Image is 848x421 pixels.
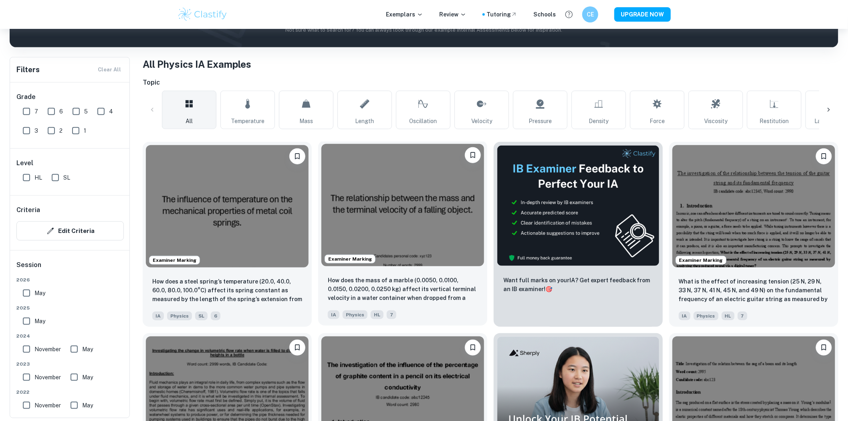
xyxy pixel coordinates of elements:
[289,340,305,356] button: Bookmark
[82,401,93,410] span: May
[465,340,481,356] button: Bookmark
[650,117,665,125] span: Force
[582,6,598,22] button: CE
[143,57,838,71] h1: All Physics IA Examples
[289,148,305,164] button: Bookmark
[34,373,61,382] span: November
[16,26,832,34] p: Not sure what to search for? You can always look through our example Internal Assessments below f...
[318,142,487,327] a: Examiner MarkingBookmarkHow does the mass of a marble (0.0050, 0.0100, 0.0150, 0.0200, 0.0250 kg)...
[738,312,747,320] span: 7
[16,276,124,283] span: 2026
[586,10,595,19] h6: CE
[16,260,124,276] h6: Session
[471,117,492,125] span: Velocity
[694,312,719,320] span: Physics
[614,7,671,22] button: UPGRADE NOW
[760,117,789,125] span: Restitution
[34,289,45,298] span: May
[59,107,63,116] span: 6
[503,276,653,293] p: Want full marks on your IA ? Get expert feedback from an IB examiner!
[386,10,423,19] p: Exemplars
[328,310,339,319] span: IA
[562,8,576,21] button: Help and Feedback
[16,158,124,168] h6: Level
[325,255,375,263] span: Examiner Marking
[167,312,192,320] span: Physics
[533,10,556,19] a: Schools
[497,145,660,266] img: Thumbnail
[299,117,313,125] span: Mass
[177,6,228,22] img: Clastify logo
[679,312,691,320] span: IA
[529,117,552,125] span: Pressure
[109,107,113,116] span: 4
[679,277,829,304] p: What is the effect of increasing tension (25 N, 29 N, 33 N, 37 N, 41 N, 45 N, and 49 N) on the fu...
[387,310,396,319] span: 7
[34,126,38,135] span: 3
[371,310,384,319] span: HL
[16,360,124,368] span: 2023
[84,126,86,135] span: 1
[34,317,45,326] span: May
[34,345,61,354] span: November
[186,117,193,125] span: All
[63,173,70,182] span: SL
[816,340,832,356] button: Bookmark
[672,145,835,267] img: Physics IA example thumbnail: What is the effect of increasing tension
[34,107,38,116] span: 7
[149,257,200,264] span: Examiner Marking
[669,142,838,327] a: Examiner MarkingBookmarkWhat is the effect of increasing tension (25 N, 29 N, 33 N, 37 N, 41 N, 4...
[16,205,40,215] h6: Criteria
[722,312,735,320] span: HL
[704,117,727,125] span: Viscosity
[143,142,312,327] a: Examiner MarkingBookmarkHow does a steel spring’s temperature (20.0, 40.0, 60.0, 80.0, 100.0°C) a...
[16,332,124,340] span: 2024
[343,310,367,319] span: Physics
[152,277,302,304] p: How does a steel spring’s temperature (20.0, 40.0, 60.0, 80.0, 100.0°C) affect its spring constan...
[16,221,124,241] button: Edit Criteria
[82,373,93,382] span: May
[152,312,164,320] span: IA
[84,107,88,116] span: 5
[328,276,478,303] p: How does the mass of a marble (0.0050, 0.0100, 0.0150, 0.0200, 0.0250 kg) affect its vertical ter...
[321,144,484,266] img: Physics IA example thumbnail: How does the mass of a marble (0.0050, 0
[143,78,838,87] h6: Topic
[545,286,552,292] span: 🎯
[34,173,42,182] span: HL
[589,117,609,125] span: Density
[494,142,663,327] a: ThumbnailWant full marks on yourIA? Get expert feedback from an IB examiner!
[465,147,481,163] button: Bookmark
[487,10,517,19] a: Tutoring
[439,10,466,19] p: Review
[16,304,124,312] span: 2025
[16,64,40,75] h6: Filters
[816,148,832,164] button: Bookmark
[355,117,374,125] span: Length
[211,312,220,320] span: 6
[195,312,208,320] span: SL
[676,257,726,264] span: Examiner Marking
[59,126,63,135] span: 2
[410,117,437,125] span: Oscillation
[34,401,61,410] span: November
[82,345,93,354] span: May
[16,389,124,396] span: 2022
[231,117,264,125] span: Temperature
[16,92,124,102] h6: Grade
[146,145,309,267] img: Physics IA example thumbnail: How does a steel spring’s temperature (2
